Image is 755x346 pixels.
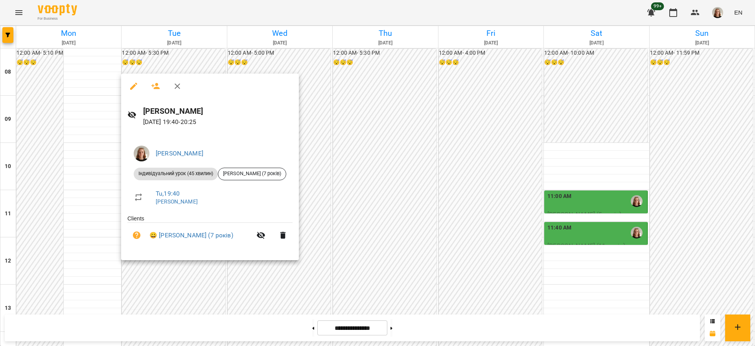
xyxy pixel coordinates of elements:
[143,117,293,127] p: [DATE] 19:40 - 20:25
[134,170,218,177] span: Індивідуальний урок (45 хвилин)
[134,146,149,161] img: e463ab4db9d2a11d631212325630ef6a.jpeg
[127,226,146,245] button: Unpaid. Bill the attendance?
[218,170,286,177] span: [PERSON_NAME] (7 років)
[156,198,198,205] a: [PERSON_NAME]
[149,231,233,240] a: 😀 [PERSON_NAME] (7 років)
[156,190,180,197] a: Tu , 19:40
[218,168,286,180] div: [PERSON_NAME] (7 років)
[143,105,293,117] h6: [PERSON_NAME]
[156,150,203,157] a: [PERSON_NAME]
[127,215,293,251] ul: Clients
